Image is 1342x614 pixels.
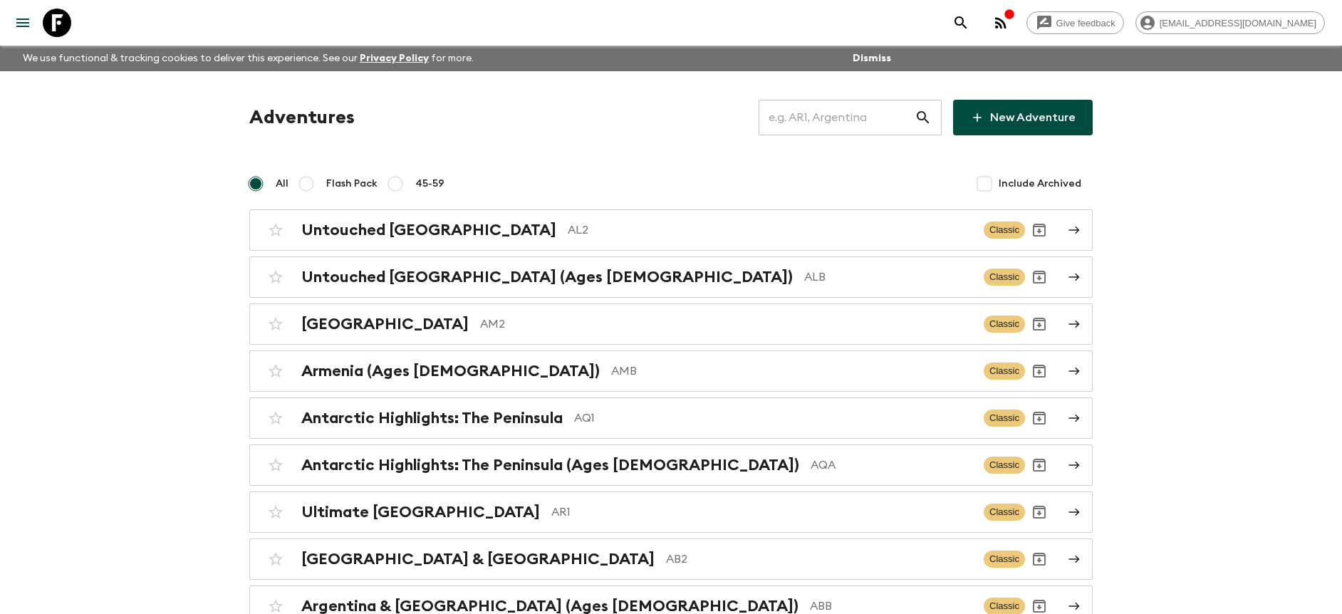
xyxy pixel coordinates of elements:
a: [GEOGRAPHIC_DATA]AM2ClassicArchive [249,303,1093,345]
h2: [GEOGRAPHIC_DATA] [301,315,469,333]
span: Classic [984,222,1025,239]
a: Privacy Policy [360,53,429,63]
button: Archive [1025,310,1054,338]
h2: Untouched [GEOGRAPHIC_DATA] (Ages [DEMOGRAPHIC_DATA]) [301,268,793,286]
h2: [GEOGRAPHIC_DATA] & [GEOGRAPHIC_DATA] [301,550,655,568]
span: Classic [984,316,1025,333]
h2: Armenia (Ages [DEMOGRAPHIC_DATA]) [301,362,600,380]
p: AB2 [666,551,972,568]
span: Classic [984,410,1025,427]
h2: Antarctic Highlights: The Peninsula [301,409,563,427]
p: AR1 [551,504,972,521]
p: AM2 [480,316,972,333]
h2: Antarctic Highlights: The Peninsula (Ages [DEMOGRAPHIC_DATA]) [301,456,799,474]
a: Give feedback [1026,11,1124,34]
a: Antarctic Highlights: The PeninsulaAQ1ClassicArchive [249,397,1093,439]
button: Archive [1025,404,1054,432]
button: menu [9,9,37,37]
span: All [276,177,288,191]
button: Archive [1025,498,1054,526]
span: Include Archived [999,177,1081,191]
p: AQA [811,457,972,474]
button: Archive [1025,451,1054,479]
h2: Untouched [GEOGRAPHIC_DATA] [301,221,556,239]
button: Archive [1025,263,1054,291]
a: Untouched [GEOGRAPHIC_DATA]AL2ClassicArchive [249,209,1093,251]
a: Ultimate [GEOGRAPHIC_DATA]AR1ClassicArchive [249,491,1093,533]
a: Untouched [GEOGRAPHIC_DATA] (Ages [DEMOGRAPHIC_DATA])ALBClassicArchive [249,256,1093,298]
span: Classic [984,551,1025,568]
span: Flash Pack [326,177,378,191]
a: Armenia (Ages [DEMOGRAPHIC_DATA])AMBClassicArchive [249,350,1093,392]
span: Classic [984,363,1025,380]
span: Classic [984,504,1025,521]
h2: Ultimate [GEOGRAPHIC_DATA] [301,503,540,521]
span: Classic [984,269,1025,286]
p: AMB [611,363,972,380]
button: search adventures [947,9,975,37]
span: [EMAIL_ADDRESS][DOMAIN_NAME] [1152,18,1324,28]
p: We use functional & tracking cookies to deliver this experience. See our for more. [17,46,479,71]
button: Archive [1025,545,1054,573]
p: AQ1 [574,410,972,427]
a: [GEOGRAPHIC_DATA] & [GEOGRAPHIC_DATA]AB2ClassicArchive [249,538,1093,580]
button: Archive [1025,357,1054,385]
a: New Adventure [953,100,1093,135]
p: AL2 [568,222,972,239]
input: e.g. AR1, Argentina [759,98,915,137]
a: Antarctic Highlights: The Peninsula (Ages [DEMOGRAPHIC_DATA])AQAClassicArchive [249,444,1093,486]
button: Archive [1025,216,1054,244]
span: Classic [984,457,1025,474]
span: Give feedback [1049,18,1123,28]
p: ALB [804,269,972,286]
h1: Adventures [249,103,355,132]
div: [EMAIL_ADDRESS][DOMAIN_NAME] [1135,11,1325,34]
span: 45-59 [415,177,444,191]
button: Dismiss [849,48,895,68]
